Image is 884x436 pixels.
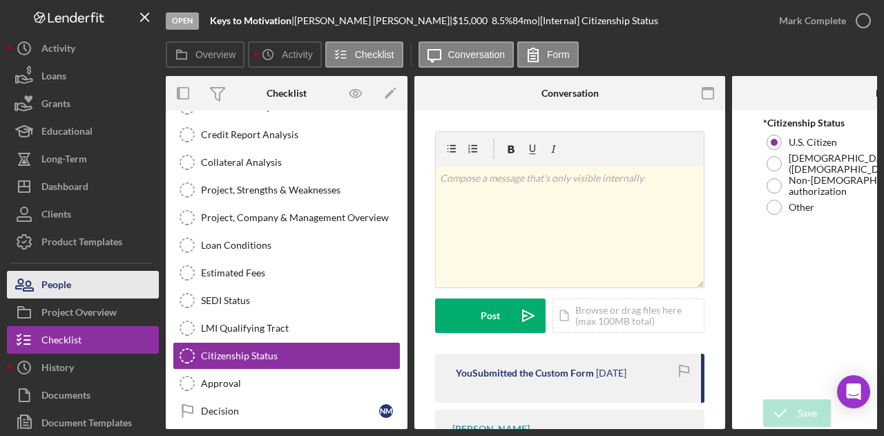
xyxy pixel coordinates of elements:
a: DecisionNM [173,397,401,425]
div: Open [166,12,199,30]
a: Collateral Analysis [173,149,401,176]
div: Clients [41,200,71,231]
div: Mark Complete [779,7,846,35]
div: SEDI Status [201,295,400,306]
div: History [41,354,74,385]
label: Conversation [448,49,506,60]
div: Open Intercom Messenger [837,375,870,408]
button: Grants [7,90,159,117]
div: Loans [41,62,66,93]
div: 8.5 % [492,15,512,26]
div: LMI Qualifying Tract [201,323,400,334]
button: Clients [7,200,159,228]
div: People [41,271,71,302]
label: Overview [195,49,236,60]
button: Loans [7,62,159,90]
button: Save [763,399,831,427]
a: Estimated Fees [173,259,401,287]
a: SEDI Status [173,287,401,314]
time: 2025-09-04 10:42 [596,368,626,379]
button: Product Templates [7,228,159,256]
div: Checklist [267,88,307,99]
div: Collateral Analysis [201,157,400,168]
button: Form [517,41,579,68]
label: Other [789,202,814,213]
button: Activity [7,35,159,62]
div: 84 mo [512,15,537,26]
div: | [210,15,294,26]
button: Conversation [419,41,515,68]
button: Activity [248,41,321,68]
button: Project Overview [7,298,159,326]
a: LMI Qualifying Tract [173,314,401,342]
label: Activity [282,49,312,60]
a: Loan Conditions [173,231,401,259]
b: Keys to Motivation [210,15,291,26]
button: Educational [7,117,159,145]
div: Project, Strengths & Weaknesses [201,184,400,196]
div: Credit Report Analysis [201,129,400,140]
div: Activity [41,35,75,66]
a: Approval [173,370,401,397]
div: [PERSON_NAME] [452,424,530,435]
a: Project, Strengths & Weaknesses [173,176,401,204]
button: Checklist [7,326,159,354]
button: Mark Complete [765,7,877,35]
label: Checklist [355,49,394,60]
button: Checklist [325,41,403,68]
div: Decision [201,406,379,417]
button: Overview [166,41,244,68]
button: Post [435,298,546,333]
div: Documents [41,381,90,413]
div: Conversation [541,88,599,99]
a: Citizenship Status [173,342,401,370]
div: Citizenship Status [201,350,400,361]
span: $15,000 [452,15,488,26]
div: | [Internal] Citizenship Status [537,15,658,26]
div: Dashboard [41,173,88,204]
label: U.S. Citizen [789,137,837,148]
div: Save [798,399,817,427]
div: Product Templates [41,228,122,259]
a: Project, Company & Management Overview [173,204,401,231]
div: Long-Term [41,145,87,176]
button: Long-Term [7,145,159,173]
div: Educational [41,117,93,149]
button: Documents [7,381,159,409]
a: Credit Report Analysis [173,121,401,149]
div: Project, Company & Management Overview [201,212,400,223]
button: People [7,271,159,298]
button: History [7,354,159,381]
div: N M [379,404,393,418]
div: [PERSON_NAME] [PERSON_NAME] | [294,15,452,26]
div: Grants [41,90,70,121]
div: Post [481,298,500,333]
button: Dashboard [7,173,159,200]
label: Form [547,49,570,60]
div: Checklist [41,326,81,357]
div: Approval [201,378,400,389]
div: Loan Conditions [201,240,400,251]
div: You Submitted the Custom Form [456,368,594,379]
div: Project Overview [41,298,117,330]
div: Estimated Fees [201,267,400,278]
